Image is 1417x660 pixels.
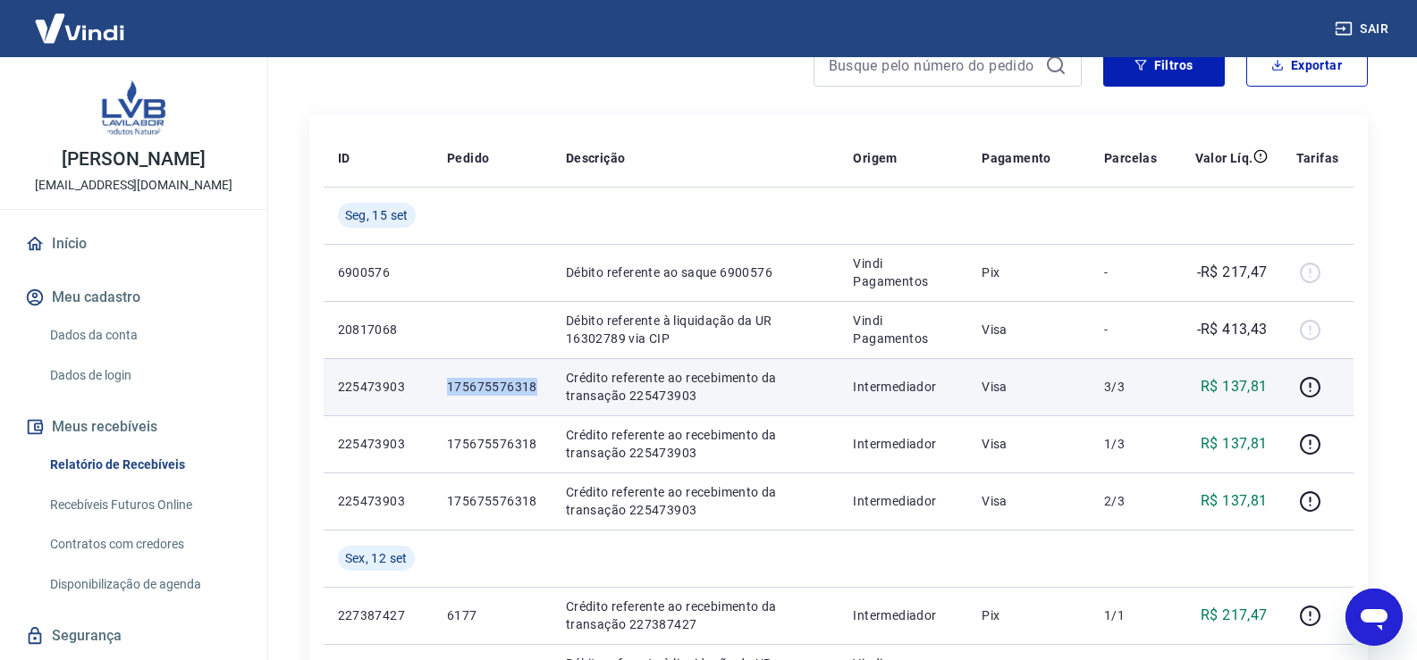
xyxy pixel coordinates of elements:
p: Intermediador [853,606,953,624]
p: R$ 137,81 [1201,376,1268,397]
p: 225473903 [338,435,418,453]
p: Visa [982,378,1075,396]
p: 6900576 [338,263,418,281]
a: Segurança [21,616,246,656]
p: [PERSON_NAME] [62,150,205,169]
p: Visa [982,321,1075,338]
button: Exportar [1246,44,1368,87]
p: Crédito referente ao recebimento da transação 225473903 [566,369,825,405]
p: 1/3 [1104,435,1157,453]
p: R$ 217,47 [1201,605,1268,626]
p: Crédito referente ao recebimento da transação 225473903 [566,426,825,462]
p: Tarifas [1296,149,1339,167]
p: 175675576318 [447,378,537,396]
button: Meu cadastro [21,278,246,317]
p: Descrição [566,149,626,167]
p: Pix [982,606,1075,624]
p: - [1104,321,1157,338]
p: Débito referente ao saque 6900576 [566,263,825,281]
p: 225473903 [338,378,418,396]
p: Origem [853,149,897,167]
p: Valor Líq. [1195,149,1253,167]
a: Relatório de Recebíveis [43,447,246,483]
p: Intermediador [853,435,953,453]
p: 225473903 [338,492,418,510]
button: Meus recebíveis [21,407,246,447]
span: Sex, 12 set [345,549,408,567]
p: 227387427 [338,606,418,624]
p: 1/1 [1104,606,1157,624]
img: f59112a5-54ef-4c52-81d5-7611f2965714.jpeg [98,71,170,143]
p: ID [338,149,350,167]
a: Recebíveis Futuros Online [43,487,246,523]
input: Busque pelo número do pedido [829,52,1038,79]
span: Seg, 15 set [345,206,409,224]
a: Disponibilização de agenda [43,566,246,603]
p: Débito referente à liquidação da UR 16302789 via CIP [566,312,825,347]
p: -R$ 413,43 [1197,319,1268,340]
p: R$ 137,81 [1201,490,1268,512]
p: Crédito referente ao recebimento da transação 227387427 [566,597,825,633]
button: Sair [1331,13,1396,46]
p: Parcelas [1104,149,1157,167]
p: 6177 [447,606,537,624]
p: [EMAIL_ADDRESS][DOMAIN_NAME] [35,176,232,195]
p: 175675576318 [447,435,537,453]
p: R$ 137,81 [1201,433,1268,455]
p: Crédito referente ao recebimento da transação 225473903 [566,483,825,519]
p: Intermediador [853,378,953,396]
p: 3/3 [1104,378,1157,396]
a: Dados de login [43,357,246,394]
p: 20817068 [338,321,418,338]
p: Pagamento [982,149,1051,167]
p: - [1104,263,1157,281]
p: Visa [982,492,1075,510]
p: Intermediador [853,492,953,510]
img: Vindi [21,1,138,55]
iframe: Botão para abrir a janela de mensagens [1345,589,1403,646]
a: Contratos com credores [43,526,246,563]
p: Pix [982,263,1075,281]
p: -R$ 217,47 [1197,262,1268,283]
a: Dados da conta [43,317,246,354]
a: Início [21,224,246,263]
p: Visa [982,435,1075,453]
button: Filtros [1103,44,1225,87]
p: Pedido [447,149,489,167]
p: Vindi Pagamentos [853,312,953,347]
p: 175675576318 [447,492,537,510]
p: Vindi Pagamentos [853,255,953,290]
p: 2/3 [1104,492,1157,510]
